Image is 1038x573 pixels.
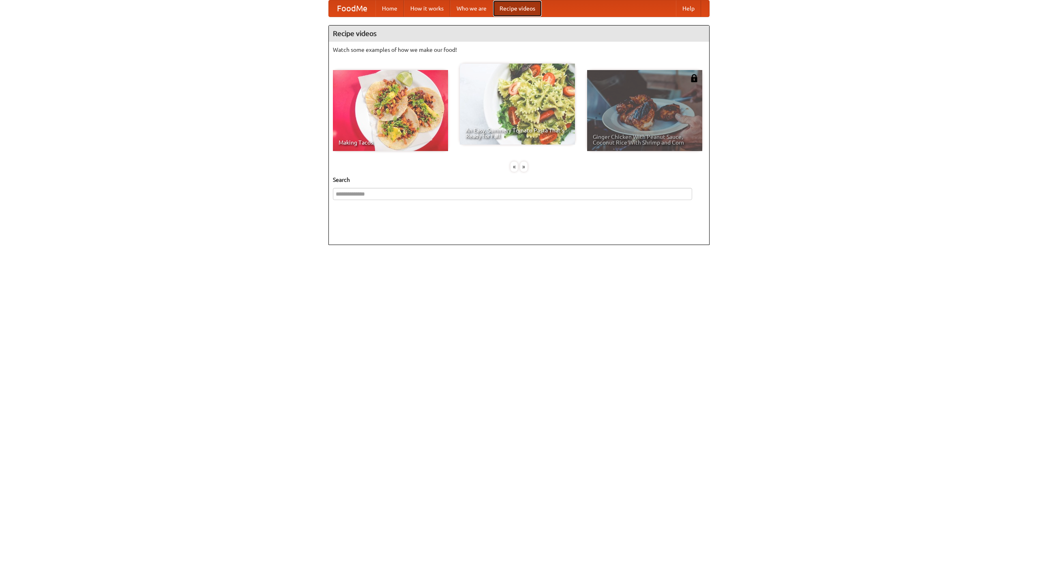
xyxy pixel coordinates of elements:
h5: Search [333,176,705,184]
a: Who we are [450,0,493,17]
a: Recipe videos [493,0,542,17]
img: 483408.png [690,74,698,82]
span: An Easy, Summery Tomato Pasta That's Ready for Fall [465,128,569,139]
div: « [510,162,518,172]
a: Making Tacos [333,70,448,151]
a: An Easy, Summery Tomato Pasta That's Ready for Fall [460,64,575,145]
a: FoodMe [329,0,375,17]
span: Making Tacos [339,140,442,145]
a: How it works [404,0,450,17]
h4: Recipe videos [329,26,709,42]
div: » [520,162,528,172]
a: Help [676,0,701,17]
p: Watch some examples of how we make our food! [333,46,705,54]
a: Home [375,0,404,17]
